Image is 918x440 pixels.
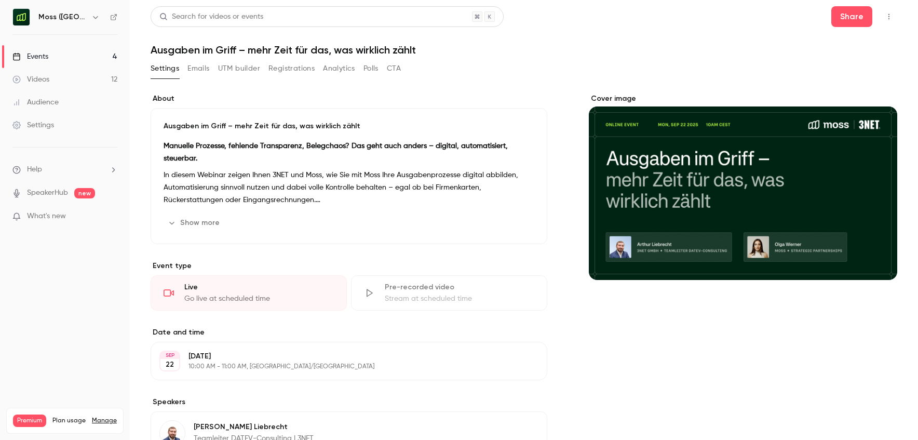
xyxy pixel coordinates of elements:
div: Live [184,282,334,292]
button: Analytics [323,60,355,77]
span: Premium [13,415,46,427]
iframe: Noticeable Trigger [105,212,117,221]
p: [PERSON_NAME] Liebrecht [194,422,314,432]
p: 10:00 AM - 11:00 AM, [GEOGRAPHIC_DATA]/[GEOGRAPHIC_DATA] [188,363,492,371]
label: Cover image [589,94,897,104]
div: Stream at scheduled time [385,294,534,304]
div: Videos [12,74,49,85]
div: Events [12,51,48,62]
div: Pre-recorded video [385,282,534,292]
a: Manage [92,417,117,425]
div: Audience [12,97,59,108]
button: Settings [151,60,179,77]
p: Event type [151,261,547,271]
button: Show more [164,215,226,231]
label: Speakers [151,397,547,407]
button: UTM builder [218,60,260,77]
h1: Ausgaben im Griff – mehr Zeit für das, was wirklich zählt [151,44,897,56]
div: Settings [12,120,54,130]
div: SEP [160,352,179,359]
div: LiveGo live at scheduled time [151,275,347,311]
button: Share [831,6,872,27]
p: In diesem Webinar zeigen Ihnen 3NET und Moss, wie Sie mit Moss Ihre Ausgabenprozesse digital abbi... [164,169,534,206]
button: Emails [187,60,209,77]
strong: Manuelle Prozesse, fehlende Transparenz, Belegchaos? Das geht auch anders – digital, automatisier... [164,142,508,162]
div: Search for videos or events [159,11,263,22]
span: What's new [27,211,66,222]
button: Polls [363,60,379,77]
button: Registrations [268,60,315,77]
span: Help [27,164,42,175]
p: Ausgaben im Griff – mehr Zeit für das, was wirklich zählt [164,121,534,131]
img: Moss (DE) [13,9,30,25]
label: About [151,94,547,104]
label: Date and time [151,327,547,338]
li: help-dropdown-opener [12,164,117,175]
p: [DATE] [188,351,492,362]
a: SpeakerHub [27,188,68,198]
h6: Moss ([GEOGRAPHIC_DATA]) [38,12,87,22]
span: new [74,188,95,198]
div: Go live at scheduled time [184,294,334,304]
section: Cover image [589,94,897,280]
div: Pre-recorded videoStream at scheduled time [351,275,547,311]
span: Plan usage [52,417,86,425]
button: CTA [387,60,401,77]
p: 22 [166,359,174,370]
